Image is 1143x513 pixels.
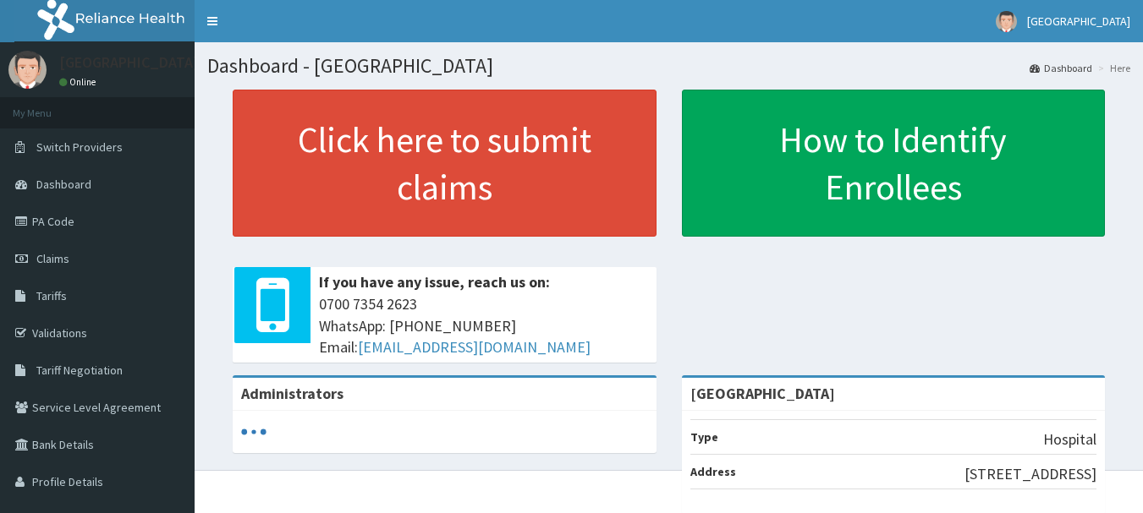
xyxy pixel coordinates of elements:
span: Claims [36,251,69,266]
b: If you have any issue, reach us on: [319,272,550,292]
span: 0700 7354 2623 WhatsApp: [PHONE_NUMBER] Email: [319,293,648,358]
img: User Image [8,51,47,89]
span: Switch Providers [36,139,123,155]
span: Tariff Negotiation [36,363,123,378]
b: Administrators [241,384,343,403]
strong: [GEOGRAPHIC_DATA] [690,384,835,403]
span: Dashboard [36,177,91,192]
svg: audio-loading [241,419,267,445]
a: Online [59,76,100,88]
a: [EMAIL_ADDRESS][DOMAIN_NAME] [358,337,591,357]
p: Hospital [1043,428,1096,450]
b: Address [690,464,736,479]
p: [STREET_ADDRESS] [964,463,1096,485]
h1: Dashboard - [GEOGRAPHIC_DATA] [207,55,1130,77]
a: Click here to submit claims [233,90,657,237]
b: Type [690,429,718,445]
span: Tariffs [36,288,67,303]
li: Here [1094,61,1130,75]
img: User Image [996,11,1017,32]
p: [GEOGRAPHIC_DATA] [59,55,199,70]
span: [GEOGRAPHIC_DATA] [1027,14,1130,29]
a: Dashboard [1030,61,1092,75]
a: How to Identify Enrollees [682,90,1106,237]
